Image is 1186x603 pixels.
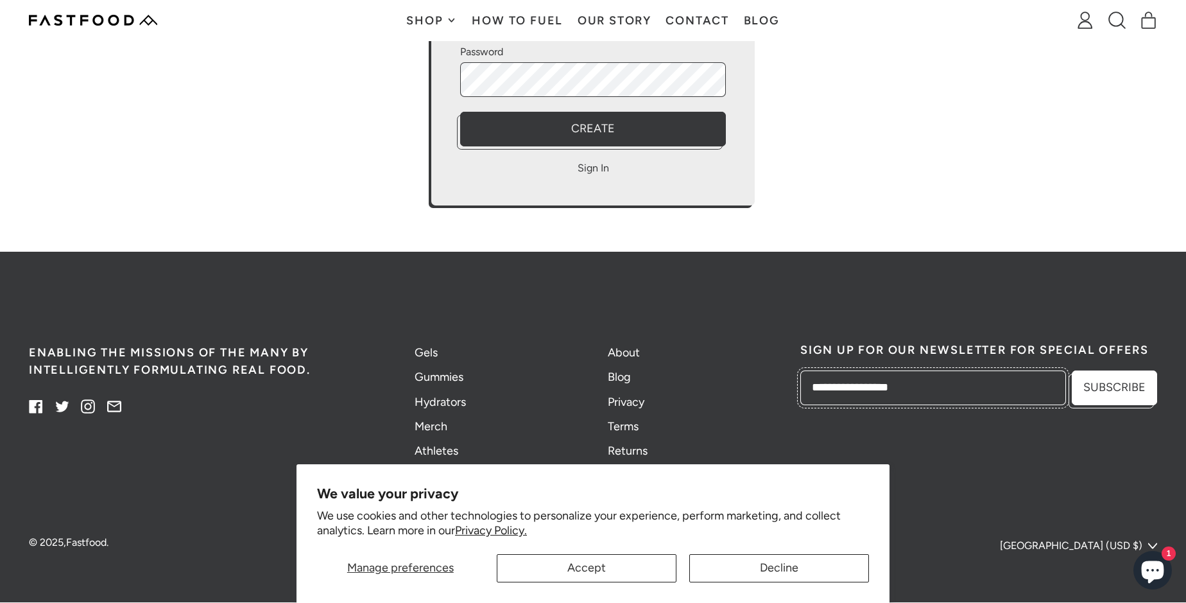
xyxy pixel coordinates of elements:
a: Terms [608,419,639,433]
a: Merch [415,419,447,433]
a: Athletes [415,444,458,458]
inbox-online-store-chat: Shopify online store chat [1130,551,1176,593]
button: Subscribe [1072,371,1157,405]
span: Manage preferences [347,561,454,575]
a: Fastfood [66,536,107,548]
a: About [608,345,640,360]
h2: We value your privacy [317,485,869,502]
button: [GEOGRAPHIC_DATA] (USD $) [1000,535,1157,556]
a: Gels [415,345,438,360]
h2: Sign up for our newsletter for special offers [800,344,1157,356]
img: Fastfood [29,15,157,26]
a: Returns [608,444,648,458]
a: Sign In [578,161,609,176]
h5: Enabling the missions of the many by intelligently formulating real food. [29,344,386,379]
a: Privacy [608,395,644,409]
button: Manage preferences [317,554,484,582]
button: Accept [497,554,676,582]
p: © 2025, . [29,535,405,550]
label: Password [460,44,726,60]
p: We use cookies and other technologies to personalize your experience, perform marketing, and coll... [317,509,869,539]
a: Hydrators [415,395,466,409]
a: Privacy Policy. [455,523,527,537]
span: [GEOGRAPHIC_DATA] (USD $) [1000,538,1142,554]
span: Shop [406,15,446,26]
a: Gummies [415,370,463,384]
button: Decline [689,554,869,582]
button: Create [460,112,726,146]
a: Blog [608,370,631,384]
